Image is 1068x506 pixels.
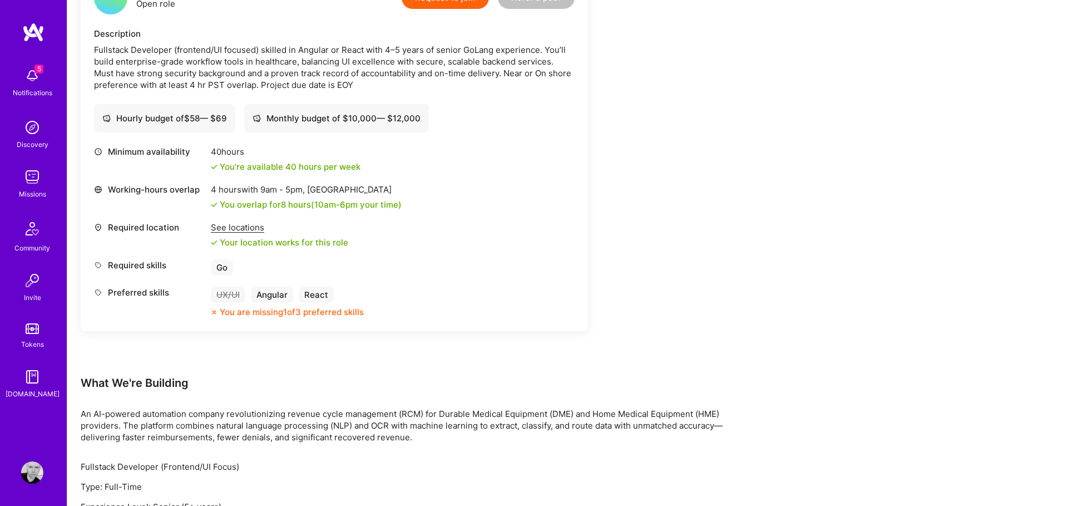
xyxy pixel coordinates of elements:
[102,112,227,124] div: Hourly budget of $ 58 — $ 69
[211,222,348,233] div: See locations
[24,292,41,303] div: Invite
[211,287,245,303] div: UX/UI
[253,114,261,122] i: icon Cash
[21,269,43,292] img: Invite
[102,114,111,122] i: icon Cash
[211,237,348,248] div: Your location works for this role
[94,148,102,156] i: icon Clock
[81,461,748,473] p: Fullstack Developer (Frontend/UI Focus)
[211,309,217,316] i: icon CloseOrange
[94,185,102,194] i: icon World
[94,288,102,297] i: icon Tag
[21,166,43,188] img: teamwork
[21,338,44,350] div: Tokens
[94,146,205,158] div: Minimum availability
[220,199,402,210] div: You overlap for 8 hours ( your time)
[81,408,748,443] p: An AI-powered automation company revolutionizing revenue cycle management (RCM) for Durable Medic...
[211,239,217,246] i: icon Check
[22,22,44,42] img: logo
[14,242,50,254] div: Community
[94,259,205,271] div: Required skills
[211,259,233,276] div: Go
[17,139,48,150] div: Discovery
[94,184,205,195] div: Working-hours overlap
[81,481,748,493] p: Type: Full-Time
[251,287,293,303] div: Angular
[253,112,421,124] div: Monthly budget of $ 10,000 — $ 12,000
[18,461,46,484] a: User Avatar
[21,116,43,139] img: discovery
[26,323,39,334] img: tokens
[299,287,334,303] div: React
[220,306,364,318] div: You are missing 1 of 3 preferred skills
[211,202,217,208] i: icon Check
[211,161,360,173] div: You're available 40 hours per week
[211,146,360,158] div: 40 hours
[21,366,43,388] img: guide book
[81,376,748,390] div: What We're Building
[94,261,102,269] i: icon Tag
[19,188,46,200] div: Missions
[314,199,358,210] span: 10am - 6pm
[21,461,43,484] img: User Avatar
[211,164,217,170] i: icon Check
[94,287,205,298] div: Preferred skills
[6,388,60,400] div: [DOMAIN_NAME]
[94,44,575,91] div: Fullstack Developer (frontend/UI focused) skilled in Angular or React with 4–5 years of senior Go...
[258,184,307,195] span: 9am - 5pm ,
[94,223,102,232] i: icon Location
[211,184,402,195] div: 4 hours with [GEOGRAPHIC_DATA]
[94,28,575,40] div: Description
[19,215,46,242] img: Community
[94,222,205,233] div: Required location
